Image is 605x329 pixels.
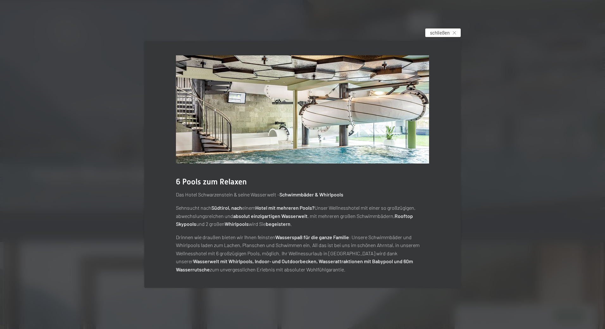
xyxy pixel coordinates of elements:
img: Urlaub - Schwimmbad - Sprudelbänke - Babybecken uvw. [176,55,429,164]
p: Sehnsucht nach einem Unser Wellnesshotel mit einer so großzügigen, abwechslungsreichen und , mit ... [176,204,429,228]
strong: absolut einzigartigen Wasserwelt [233,213,308,219]
span: 6 Pools zum Relaxen [176,177,247,186]
strong: Südtirol, nach [211,205,242,211]
strong: begeistern [266,221,290,227]
span: schließen [430,29,450,36]
strong: Whirlpools [225,221,249,227]
strong: Hotel mit mehreren Pools? [255,205,315,211]
strong: Wasserspaß für die ganze Familie [275,234,349,240]
p: Drinnen wie draußen bieten wir Ihnen feinsten : Unsere Schwimmbäder und Whirlpools laden zum Lach... [176,233,429,274]
strong: Schwimmbäder & Whirlpools [279,191,343,197]
p: Das Hotel Schwarzenstein & seine Wasserwelt – [176,190,429,199]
